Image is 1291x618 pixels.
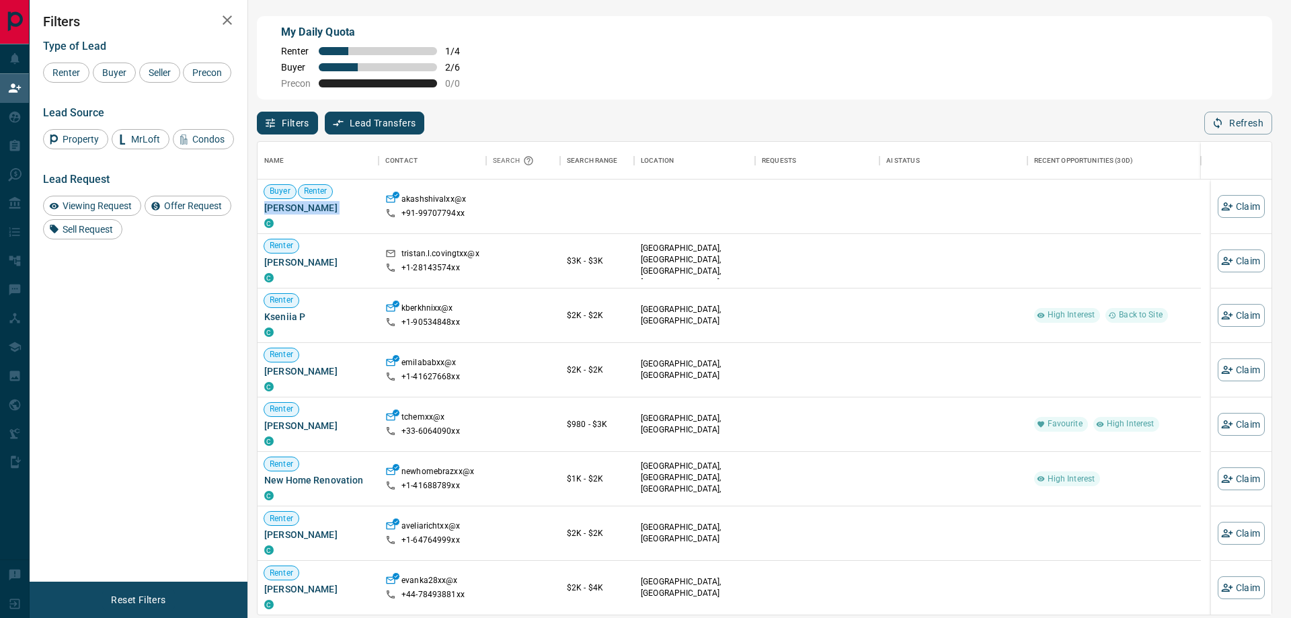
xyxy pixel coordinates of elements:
span: Buyer [281,62,311,73]
div: Requests [762,142,796,180]
p: tchemxx@x [401,412,444,426]
span: High Interest [1101,418,1160,430]
span: MrLoft [126,134,165,145]
span: [PERSON_NAME] [264,201,372,215]
div: Precon [183,63,231,83]
span: Sell Request [58,224,118,235]
h2: Filters [43,13,234,30]
div: condos.ca [264,327,274,337]
p: +44- 78493881xx [401,589,465,601]
p: $980 - $3K [567,418,627,430]
p: +1- 28143574xx [401,262,460,274]
div: Buyer [93,63,136,83]
span: Renter [264,459,299,470]
span: [PERSON_NAME] [264,419,372,432]
button: Refresh [1204,112,1272,134]
p: $2K - $2K [567,364,627,376]
div: Sell Request [43,219,122,239]
div: condos.ca [264,436,274,446]
span: 0 / 0 [445,78,475,89]
span: Viewing Request [58,200,136,211]
span: [PERSON_NAME] [264,582,372,596]
span: Renter [48,67,85,78]
span: Renter [299,186,333,197]
span: Renter [264,568,299,579]
p: tristan.l.covingtxx@x [401,248,479,262]
span: Renter [264,349,299,360]
button: Claim [1218,467,1265,490]
div: Condos [173,129,234,149]
div: Location [641,142,674,180]
div: Requests [755,142,879,180]
p: +33- 6064090xx [401,426,460,437]
p: emilababxx@x [401,357,457,371]
p: $3K - $3K [567,255,627,267]
p: [GEOGRAPHIC_DATA], [GEOGRAPHIC_DATA], [GEOGRAPHIC_DATA], [GEOGRAPHIC_DATA] | [GEOGRAPHIC_DATA] [641,461,748,518]
span: [PERSON_NAME] [264,256,372,269]
div: Contact [379,142,486,180]
button: Claim [1218,249,1265,272]
div: Search [493,142,537,180]
button: Reset Filters [102,588,174,611]
p: newhomebrazxx@x [401,466,474,480]
button: Claim [1218,522,1265,545]
span: High Interest [1042,473,1101,485]
p: +1- 64764999xx [401,535,460,546]
span: Buyer [264,186,296,197]
button: Filters [257,112,318,134]
div: Property [43,129,108,149]
div: Viewing Request [43,196,141,216]
button: Claim [1218,358,1265,381]
div: condos.ca [264,273,274,282]
div: Seller [139,63,180,83]
span: [PERSON_NAME] [264,528,372,541]
span: Renter [264,240,299,252]
button: Claim [1218,304,1265,327]
div: Search Range [560,142,634,180]
span: Lead Source [43,106,104,119]
span: Condos [188,134,229,145]
p: My Daily Quota [281,24,475,40]
p: aveliarichtxx@x [401,520,460,535]
div: Contact [385,142,418,180]
div: condos.ca [264,545,274,555]
div: condos.ca [264,600,274,609]
span: Lead Request [43,173,110,186]
div: MrLoft [112,129,169,149]
span: [PERSON_NAME] [264,364,372,378]
p: [GEOGRAPHIC_DATA], [GEOGRAPHIC_DATA], [GEOGRAPHIC_DATA], [GEOGRAPHIC_DATA] [641,243,748,289]
span: 1 / 4 [445,46,475,56]
span: Buyer [97,67,131,78]
div: AI Status [886,142,920,180]
span: High Interest [1042,309,1101,321]
p: evanka28xx@x [401,575,458,589]
div: Recent Opportunities (30d) [1027,142,1201,180]
p: $2K - $2K [567,309,627,321]
div: AI Status [879,142,1027,180]
span: Back to Site [1113,309,1168,321]
span: Offer Request [159,200,227,211]
span: New Home Renovation [264,473,372,487]
button: Lead Transfers [325,112,425,134]
div: Renter [43,63,89,83]
span: Precon [188,67,227,78]
span: Kseniia P [264,310,372,323]
p: [GEOGRAPHIC_DATA], [GEOGRAPHIC_DATA] [641,413,748,436]
span: Property [58,134,104,145]
button: Claim [1218,413,1265,436]
p: +91- 99707794xx [401,208,465,219]
p: [GEOGRAPHIC_DATA], [GEOGRAPHIC_DATA] [641,358,748,381]
div: Recent Opportunities (30d) [1034,142,1133,180]
span: Renter [264,513,299,525]
span: Favourite [1042,418,1088,430]
span: Renter [281,46,311,56]
div: Name [264,142,284,180]
p: +1- 41627668xx [401,371,460,383]
p: $2K - $2K [567,527,627,539]
div: Offer Request [145,196,231,216]
p: +1- 90534848xx [401,317,460,328]
p: [GEOGRAPHIC_DATA], [GEOGRAPHIC_DATA] [641,522,748,545]
span: Renter [264,295,299,306]
p: kberkhnixx@x [401,303,453,317]
span: Type of Lead [43,40,106,52]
